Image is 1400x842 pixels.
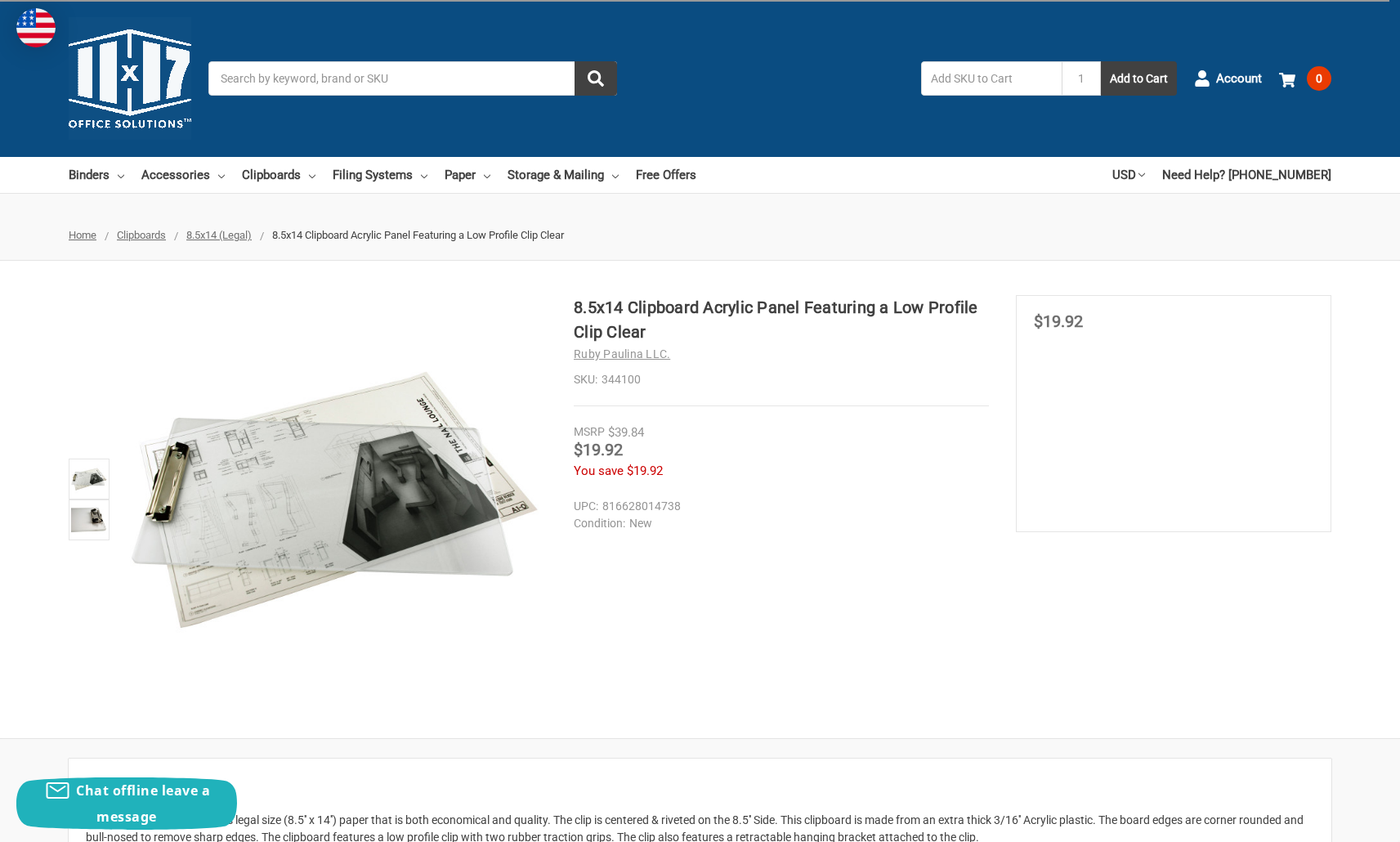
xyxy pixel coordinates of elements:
span: Account [1216,69,1262,88]
img: 8.5x14 Clipboard Acrylic Panel Featuring a Low Profile Clip Clear [130,295,539,704]
span: $39.84 [608,425,644,440]
dt: UPC: [574,498,598,515]
div: MSRP [574,423,605,441]
a: Need Help? [PHONE_NUMBER] [1162,157,1331,193]
a: Storage & Mailing [508,157,619,193]
a: Clipboards [117,229,166,241]
span: $19.92 [1034,311,1083,331]
a: Ruby Paulina LLC. [574,347,670,361]
span: Chat offline leave a message [76,782,210,826]
span: 8.5x14 Clipboard Acrylic Panel Featuring a Low Profile Clip Clear [272,229,564,241]
span: You save [574,464,624,478]
dd: 816628014738 [574,498,982,515]
dt: Condition: [574,515,625,532]
a: 0 [1279,57,1331,100]
a: 8.5x14 (Legal) [186,229,252,241]
a: Filing Systems [333,157,427,193]
a: Free Offers [636,157,696,193]
h1: 8.5x14 Clipboard Acrylic Panel Featuring a Low Profile Clip Clear [574,295,989,344]
img: 11x17.com [69,17,191,140]
dd: 344100 [574,371,989,388]
button: Add to Cart [1101,61,1177,96]
a: USD [1112,157,1145,193]
input: Add SKU to Cart [921,61,1062,96]
a: Paper [445,157,490,193]
span: $19.92 [574,440,623,459]
dt: SKU: [574,371,597,388]
button: Chat offline leave a message [16,777,237,830]
a: Home [69,229,96,241]
a: Clipboards [242,157,315,193]
a: Account [1194,57,1262,100]
span: 0 [1307,66,1331,91]
h2: Description [86,776,1314,800]
img: duty and tax information for United States [16,8,56,47]
img: 8.5x14 Clipboard Acrylic Panel Featuring a Low Profile Clip Clear [71,502,107,538]
a: Accessories [141,157,225,193]
a: Binders [69,157,124,193]
img: 8.5x14 Clipboard Acrylic Panel Featuring a Low Profile Clip Clear [71,461,107,497]
dd: New [574,515,982,532]
span: $19.92 [627,464,663,478]
input: Search by keyword, brand or SKU [208,61,617,96]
